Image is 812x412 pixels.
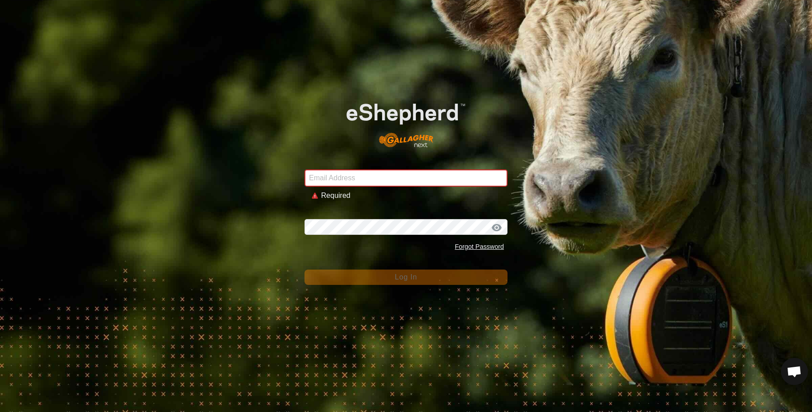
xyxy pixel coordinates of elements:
[304,169,507,187] input: Email Address
[325,87,487,156] img: E-shepherd Logo
[304,270,507,285] button: Log In
[781,358,808,385] div: Open chat
[321,190,500,201] div: Required
[395,273,417,281] span: Log In
[455,243,504,250] a: Forgot Password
